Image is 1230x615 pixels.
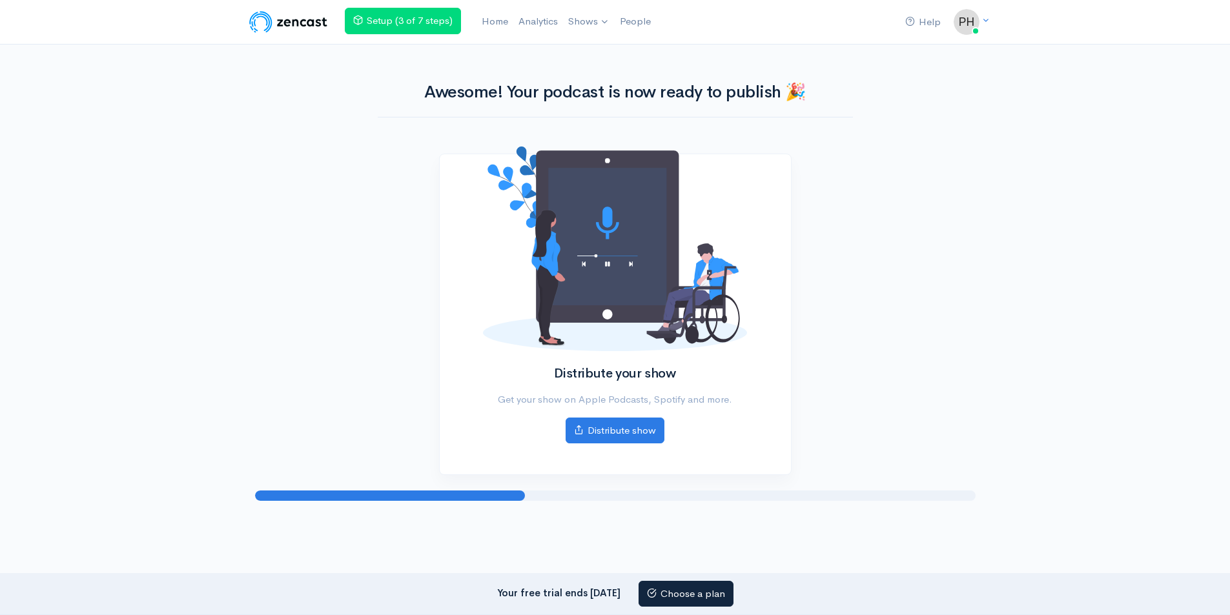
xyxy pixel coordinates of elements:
[639,581,733,607] a: Choose a plan
[900,8,946,36] a: Help
[483,146,747,351] img: Podcast audience
[477,8,513,35] a: Home
[615,8,656,35] a: People
[247,9,329,35] img: ZenCast Logo
[483,392,747,407] p: Get your show on Apple Podcasts, Spotify and more.
[1186,571,1217,602] iframe: gist-messenger-bubble-iframe
[483,367,747,381] h2: Distribute your show
[563,8,615,36] a: Shows
[954,9,979,35] img: ...
[513,8,563,35] a: Analytics
[345,8,461,34] a: Setup (3 of 7 steps)
[566,418,664,444] a: Distribute show
[378,83,853,102] h1: Awesome! Your podcast is now ready to publish 🎉
[497,586,620,598] strong: Your free trial ends [DATE]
